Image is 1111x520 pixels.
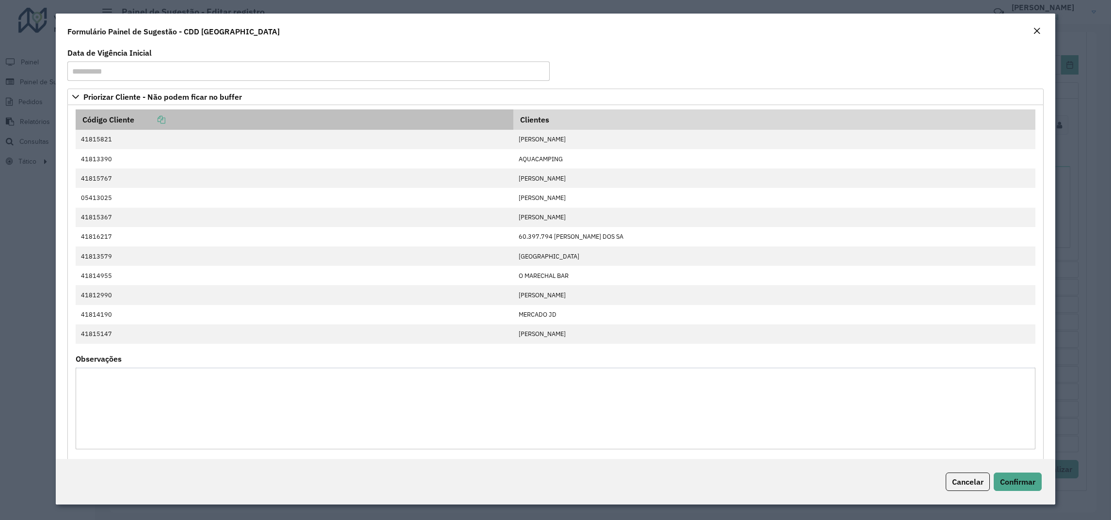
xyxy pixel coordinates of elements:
[513,246,1035,266] td: [GEOGRAPHIC_DATA]
[67,89,1044,105] a: Priorizar Cliente - Não podem ficar no buffer
[513,324,1035,344] td: [PERSON_NAME]
[513,227,1035,246] td: 60.397.794 [PERSON_NAME] DOS SA
[67,26,280,37] h4: Formulário Painel de Sugestão - CDD [GEOGRAPHIC_DATA]
[134,115,165,124] a: Copiar
[76,266,513,285] td: 41814955
[1030,25,1044,38] button: Close
[946,473,990,491] button: Cancelar
[76,285,513,305] td: 41812990
[1000,477,1035,487] span: Confirmar
[76,130,513,149] td: 41815821
[513,266,1035,285] td: O MARECHAL BAR
[513,168,1035,188] td: [PERSON_NAME]
[76,168,513,188] td: 41815767
[67,105,1044,462] div: Priorizar Cliente - Não podem ficar no buffer
[513,130,1035,149] td: [PERSON_NAME]
[952,477,984,487] span: Cancelar
[76,149,513,168] td: 41813390
[1033,27,1041,35] em: Fechar
[76,305,513,324] td: 41814190
[513,188,1035,207] td: [PERSON_NAME]
[67,47,152,59] label: Data de Vigência Inicial
[513,109,1035,130] th: Clientes
[83,93,242,101] span: Priorizar Cliente - Não podem ficar no buffer
[513,285,1035,305] td: [PERSON_NAME]
[994,473,1042,491] button: Confirmar
[76,188,513,207] td: 05413025
[76,208,513,227] td: 41815367
[513,149,1035,168] td: AQUACAMPING
[76,227,513,246] td: 41816217
[76,246,513,266] td: 41813579
[76,324,513,344] td: 41815147
[76,353,122,365] label: Observações
[76,109,513,130] th: Código Cliente
[513,305,1035,324] td: MERCADO JD
[513,208,1035,227] td: [PERSON_NAME]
